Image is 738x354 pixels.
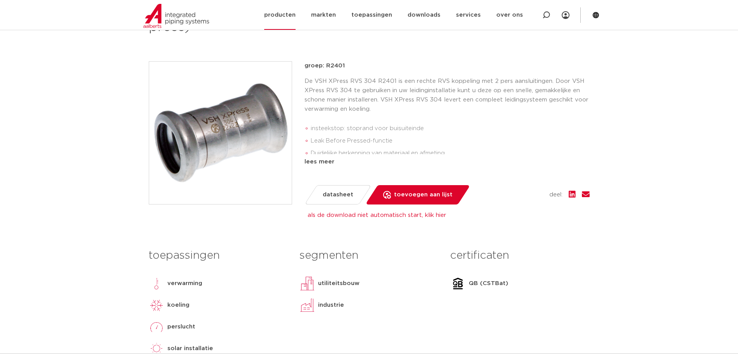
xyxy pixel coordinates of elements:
p: QB (CSTBat) [469,279,508,288]
p: verwarming [167,279,202,288]
span: deel: [549,190,563,199]
p: koeling [167,301,189,310]
img: verwarming [149,276,164,291]
img: perslucht [149,319,164,335]
span: toevoegen aan lijst [394,189,452,201]
img: utiliteitsbouw [299,276,315,291]
p: industrie [318,301,344,310]
img: industrie [299,297,315,313]
img: Product Image for VSH XPress RVS 304 rechte koppeling (2 x press) [149,62,292,204]
li: insteekstop: stoprand voor buisuiteinde [311,122,590,135]
p: utiliteitsbouw [318,279,360,288]
img: koeling [149,297,164,313]
p: solar installatie [167,344,213,353]
a: als de download niet automatisch start, klik hier [308,212,446,218]
a: datasheet [304,185,371,204]
li: Duidelijke herkenning van materiaal en afmeting [311,147,590,160]
h3: toepassingen [149,248,288,263]
li: Leak Before Pressed-functie [311,135,590,147]
span: datasheet [323,189,353,201]
p: groep: R2401 [304,61,590,70]
p: perslucht [167,322,195,332]
div: lees meer [304,157,590,167]
p: De VSH XPress RVS 304 R2401 is een rechte RVS koppeling met 2 pers aansluitingen. Door VSH XPress... [304,77,590,114]
img: QB (CSTBat) [450,276,466,291]
h3: segmenten [299,248,439,263]
h3: certificaten [450,248,589,263]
